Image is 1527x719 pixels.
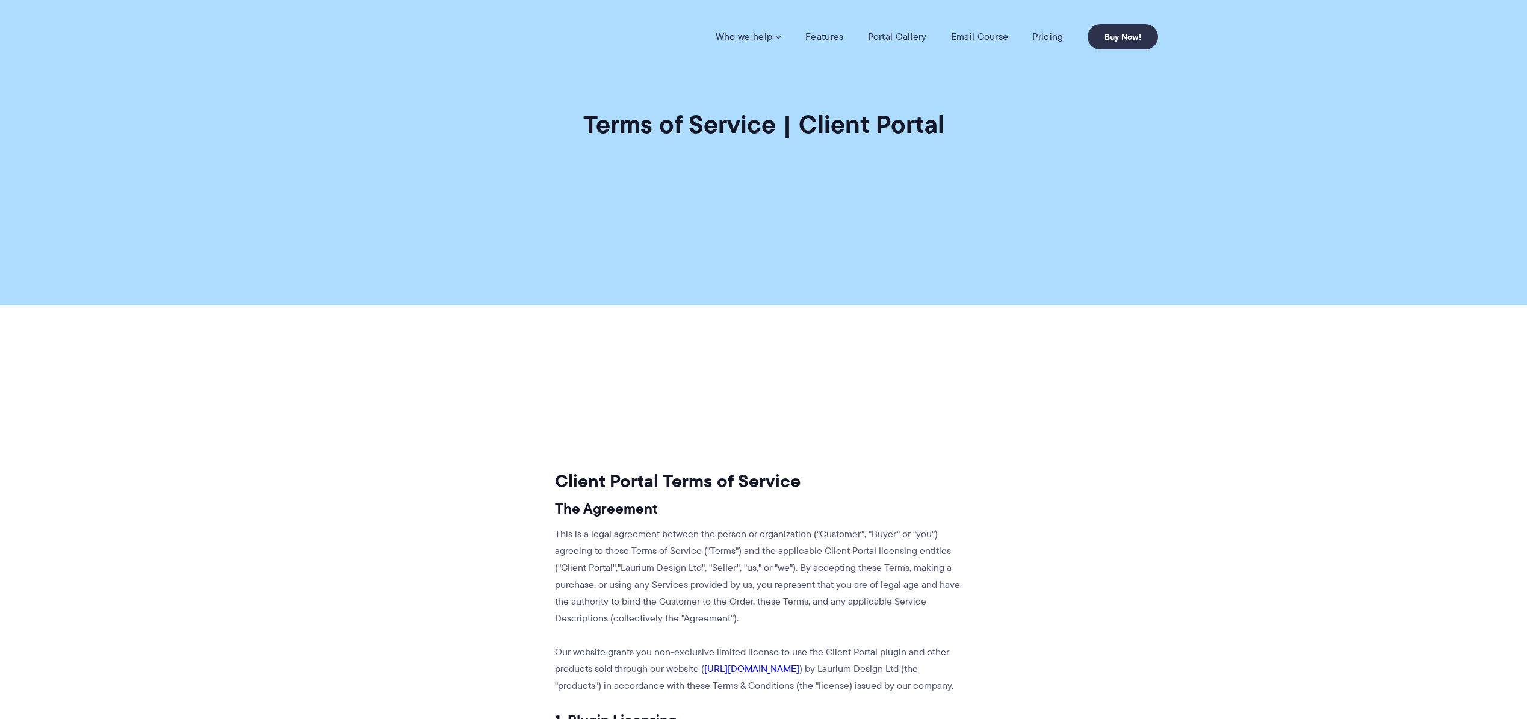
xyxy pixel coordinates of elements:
p: This is a legal agreement between the person or organization ("Customer", "Buyer" or "you") agree... [555,526,965,627]
a: [URL][DOMAIN_NAME] [704,662,799,676]
a: Buy Now! [1088,24,1158,49]
h1: Terms of Service | Client Portal [583,108,944,140]
h3: The Agreement [555,500,965,518]
a: Features [805,31,843,43]
p: Our website grants you non-exclusive limited license to use the Client Portal plugin and other pr... [555,644,965,694]
a: Email Course [951,31,1009,43]
a: Pricing [1032,31,1063,43]
a: Who we help [716,31,781,43]
a: Portal Gallery [868,31,927,43]
h2: Client Portal Terms of Service [555,470,965,493]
